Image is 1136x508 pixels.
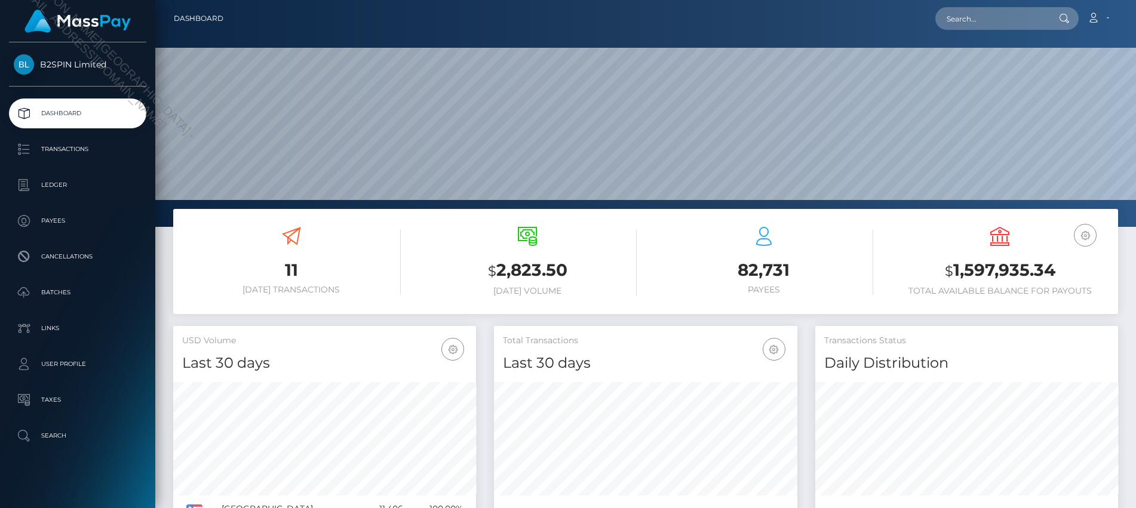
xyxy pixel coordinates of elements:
a: Cancellations [9,242,146,272]
h6: Total Available Balance for Payouts [891,286,1110,296]
a: Payees [9,206,146,236]
a: Links [9,313,146,343]
h5: Transactions Status [824,335,1109,347]
p: Cancellations [14,248,142,266]
h4: Last 30 days [503,353,788,374]
p: User Profile [14,355,142,373]
a: Batches [9,278,146,307]
small: $ [488,263,496,279]
span: B2SPIN Limited [9,59,146,70]
a: User Profile [9,349,146,379]
p: Ledger [14,176,142,194]
h3: 82,731 [655,258,873,282]
h3: 11 [182,258,401,282]
p: Batches [14,284,142,301]
h4: Last 30 days [182,353,467,374]
h6: [DATE] Volume [419,286,637,296]
a: Dashboard [174,6,223,31]
input: Search... [935,7,1048,30]
a: Ledger [9,170,146,200]
h5: USD Volume [182,335,467,347]
p: Dashboard [14,104,142,122]
p: Taxes [14,391,142,409]
p: Transactions [14,140,142,158]
p: Search [14,427,142,445]
h6: [DATE] Transactions [182,285,401,295]
h3: 1,597,935.34 [891,258,1110,283]
a: Taxes [9,385,146,415]
p: Links [14,319,142,337]
img: MassPay Logo [24,10,131,33]
a: Dashboard [9,98,146,128]
img: B2SPIN Limited [14,54,34,75]
h4: Daily Distribution [824,353,1109,374]
small: $ [945,263,953,279]
a: Transactions [9,134,146,164]
h3: 2,823.50 [419,258,637,283]
h6: Payees [655,285,873,295]
p: Payees [14,212,142,230]
a: Search [9,421,146,451]
h5: Total Transactions [503,335,788,347]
